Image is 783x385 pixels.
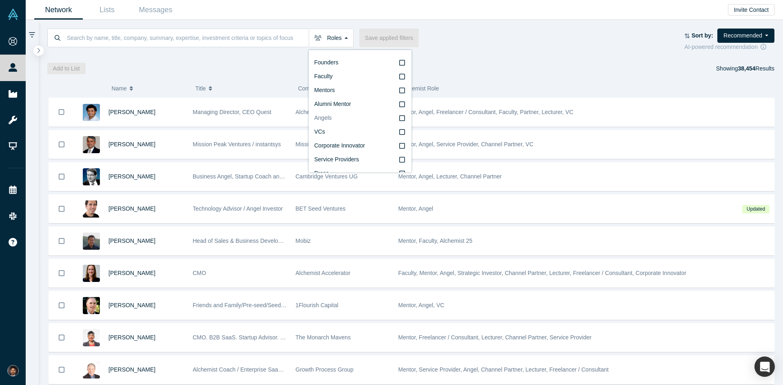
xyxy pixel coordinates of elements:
img: Martin Giese's Profile Image [83,168,100,185]
strong: Sort by: [692,32,713,39]
span: VCs [314,128,325,135]
span: Press [314,170,329,176]
span: Alchemist Coach / Enterprise SaaS & Ai Subscription Model Thought Leader [193,366,386,373]
button: Invite Contact [728,4,774,15]
button: Roles [309,29,354,47]
a: [PERSON_NAME] [108,109,155,115]
button: Recommended [717,29,774,43]
a: [PERSON_NAME] [108,334,155,341]
span: Mentor, Angel, Lecturer, Channel Partner [398,173,502,180]
button: Bookmark [49,227,74,255]
a: [PERSON_NAME] [108,302,155,308]
span: Corporate Innovator [314,142,365,149]
span: Alchemist Accelerator [296,270,351,276]
span: Alchemist Acclerator [296,109,347,115]
img: Sonya Pelia's Profile Image [83,329,100,346]
span: Service Providers [314,156,359,163]
img: Boris Livshutz's Profile Image [83,200,100,218]
span: Managing Director, CEO Quest [193,109,272,115]
span: Mentor, Angel, Freelancer / Consultant, Faculty, Partner, Lecturer, VC [398,109,573,115]
span: Head of Sales & Business Development (interim) [193,238,316,244]
a: Messages [131,0,180,20]
img: Alchemist Vault Logo [7,9,19,20]
button: Bookmark [49,195,74,223]
span: Growth Process Group [296,366,354,373]
span: Mentors [314,87,335,93]
span: Mentor, Service Provider, Angel, Channel Partner, Lecturer, Freelancer / Consultant [398,366,609,373]
span: Faculty [314,73,333,79]
span: Friends and Family/Pre-seed/Seed Angel and VC Investor [193,302,340,308]
span: Technology Advisor / Angel Investor [193,205,283,212]
span: Angels [314,114,332,121]
a: [PERSON_NAME] [108,173,155,180]
span: Results [738,65,774,72]
button: Save applied filters [359,29,419,47]
span: CMO. B2B SaaS. Startup Advisor. Non-Profit Leader. TEDx Speaker. Founding LP at How Women Invest. [193,334,460,341]
button: Bookmark [49,130,74,158]
div: AI-powered recommendation [684,43,774,51]
a: [PERSON_NAME] [108,205,155,212]
span: Mission Peak Ventures / instantsys [193,141,281,147]
img: Shine Oovattil's Account [7,365,19,376]
span: Founders [314,59,338,66]
span: Mission Peak Ventures [296,141,354,147]
span: Mentor, Freelancer / Consultant, Lecturer, Channel Partner, Service Provider [398,334,592,341]
input: Search by name, title, company, summary, expertise, investment criteria or topics of focus [66,28,309,47]
button: Bookmark [49,98,74,126]
span: The Monarch Mavens [296,334,351,341]
button: Company [298,80,392,97]
button: Add to List [47,63,86,74]
img: David Lane's Profile Image [83,297,100,314]
img: Gnani Palanikumar's Profile Image [83,104,100,121]
span: Mentor, Angel [398,205,434,212]
strong: 38,454 [738,65,755,72]
a: Lists [83,0,131,20]
span: Alchemist Role [401,85,439,92]
span: Mobiz [296,238,311,244]
span: Business Angel, Startup Coach and best-selling author [193,173,331,180]
a: Network [34,0,83,20]
img: Vipin Chawla's Profile Image [83,136,100,153]
span: CMO [193,270,206,276]
span: Mentor, Faculty, Alchemist 25 [398,238,473,244]
button: Bookmark [49,356,74,384]
a: [PERSON_NAME] [108,141,155,147]
span: Faculty, Mentor, Angel, Strategic Investor, Channel Partner, Lecturer, Freelancer / Consultant, C... [398,270,686,276]
span: Updated [742,205,769,213]
a: [PERSON_NAME] [108,366,155,373]
span: Alumni Mentor [314,101,351,107]
span: 1Flourish Capital [296,302,338,308]
button: Bookmark [49,323,74,352]
img: Michael Chang's Profile Image [83,233,100,250]
span: Company [298,80,323,97]
img: Devon Crews's Profile Image [83,265,100,282]
a: [PERSON_NAME] [108,238,155,244]
span: Name [111,80,126,97]
button: Name [111,80,187,97]
span: Title [195,80,206,97]
div: Showing [716,63,774,74]
button: Bookmark [49,163,74,191]
span: BET Seed Ventures [296,205,346,212]
button: Title [195,80,290,97]
img: Chuck DeVita's Profile Image [83,361,100,378]
span: Mentor, Angel, Service Provider, Channel Partner, VC [398,141,534,147]
span: Mentor, Angel, VC [398,302,445,308]
span: Cambridge Ventures UG [296,173,358,180]
button: Bookmark [49,291,74,319]
a: [PERSON_NAME] [108,270,155,276]
button: Bookmark [49,259,74,287]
